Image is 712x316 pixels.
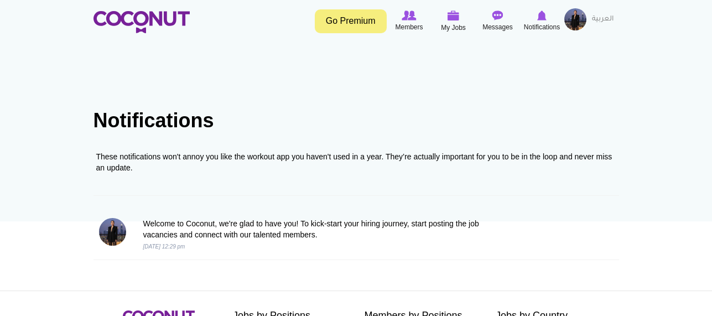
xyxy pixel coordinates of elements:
span: Notifications [524,22,560,33]
span: My Jobs [441,22,466,33]
img: Notifications [537,11,547,20]
h1: Notifications [93,110,619,132]
span: Members [395,22,423,33]
p: Welcome to Coconut, we're glad to have you! To kick-start your hiring journey, start posting the ... [143,218,480,240]
a: Go Premium [315,9,387,33]
img: Home [93,11,190,33]
img: My Jobs [448,11,460,20]
i: [DATE] 12:29 pm [143,244,185,250]
div: These notifications won't annoy you like the workout app you haven't used in a year. They’re actu... [96,151,616,173]
img: Messages [492,11,503,20]
span: Messages [482,22,513,33]
a: Browse Members Members [387,8,432,34]
a: العربية [586,8,619,30]
a: My Jobs My Jobs [432,8,476,34]
a: Notifications Notifications [520,8,564,34]
img: Browse Members [402,11,416,20]
a: Messages Messages [476,8,520,34]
